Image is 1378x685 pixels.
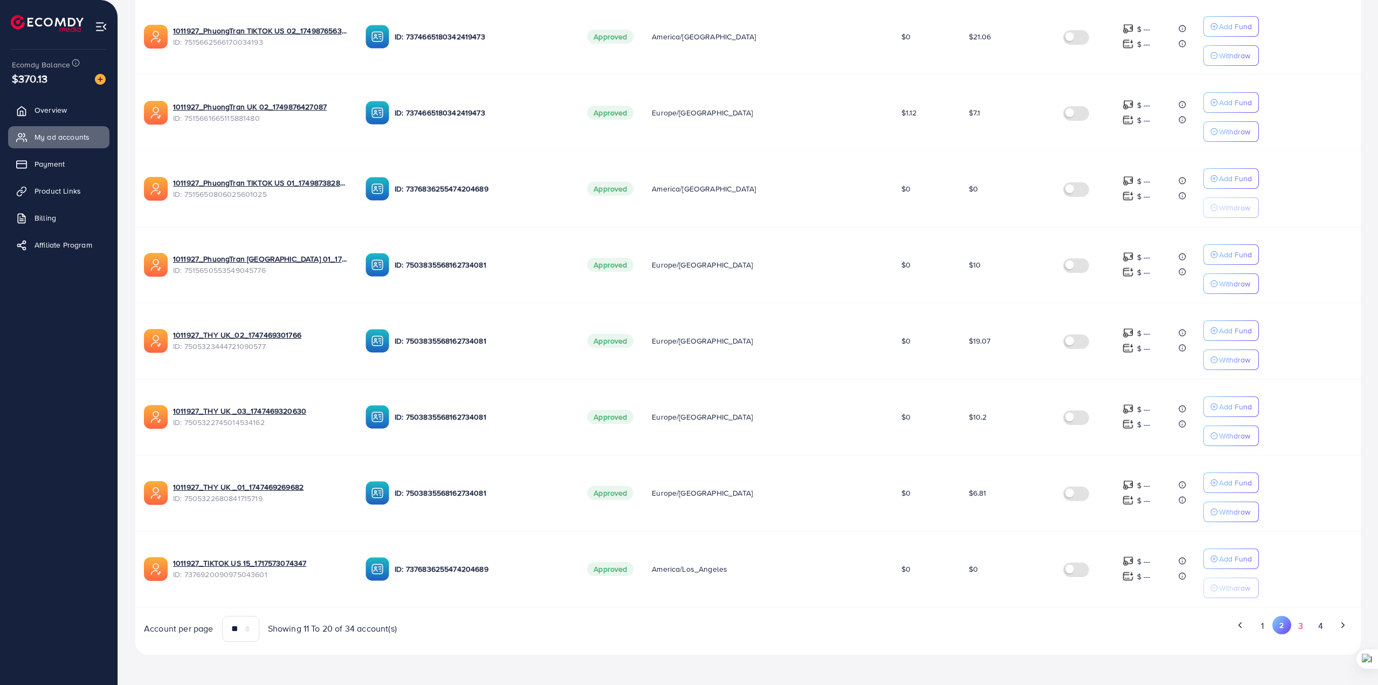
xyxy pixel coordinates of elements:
div: <span class='underline'>1011927_PhuongTran TIKTOK US 02_1749876563912</span></br>7515662566170034193 [173,25,348,47]
span: $0 [901,31,911,42]
span: $0 [901,259,911,270]
p: Withdraw [1219,49,1250,62]
div: <span class='underline'>1011927_PhuongTran UK 02_1749876427087</span></br>7515661665115881480 [173,101,348,124]
p: $ --- [1137,190,1150,203]
p: ID: 7374665180342419473 [395,106,570,119]
img: image [95,74,106,85]
iframe: Chat [1332,636,1370,677]
span: $0 [901,183,911,194]
button: Go to page 4 [1311,616,1330,636]
img: ic-ba-acc.ded83a64.svg [366,101,389,125]
p: ID: 7374665180342419473 [395,30,570,43]
p: $ --- [1137,479,1150,492]
p: $ --- [1137,266,1150,279]
button: Withdraw [1203,273,1259,294]
span: Approved [587,486,633,500]
img: ic-ba-acc.ded83a64.svg [366,481,389,505]
img: top-up amount [1122,99,1134,111]
button: Withdraw [1203,350,1259,370]
p: Add Fund [1219,400,1252,413]
span: ID: 7505322745014534162 [173,417,348,428]
a: 1011927_THY UK_02_1747469301766 [173,330,348,340]
p: Withdraw [1219,353,1250,366]
span: $0 [969,564,978,574]
a: 1011927_THY UK _03_1747469320630 [173,406,348,416]
p: Add Fund [1219,324,1252,337]
img: menu [95,20,107,33]
button: Withdraw [1203,502,1259,522]
p: $ --- [1137,403,1150,416]
button: Go to previous page [1231,616,1250,634]
p: Add Fund [1219,552,1252,565]
img: ic-ba-acc.ded83a64.svg [366,329,389,353]
img: top-up amount [1122,342,1134,354]
button: Withdraw [1203,426,1259,446]
img: top-up amount [1122,495,1134,506]
span: ID: 7505322680841715719 [173,493,348,504]
a: Overview [8,99,109,121]
span: Billing [35,213,56,223]
span: Approved [587,334,633,348]
span: Product Links [35,186,81,196]
button: Add Fund [1203,396,1259,417]
p: $ --- [1137,175,1150,188]
div: <span class='underline'>1011927_THY UK_02_1747469301766</span></br>7505323444721090577 [173,330,348,352]
p: $ --- [1137,342,1150,355]
a: My ad accounts [8,126,109,148]
img: logo [11,15,84,32]
p: Add Fund [1219,96,1252,109]
span: $370.13 [12,71,47,86]
button: Add Fund [1203,244,1259,265]
span: Ecomdy Balance [12,59,70,70]
span: Europe/[GEOGRAPHIC_DATA] [652,259,753,270]
p: $ --- [1137,114,1150,127]
span: Europe/[GEOGRAPHIC_DATA] [652,412,753,422]
img: top-up amount [1122,403,1134,415]
p: $ --- [1137,494,1150,507]
img: ic-ads-acc.e4c84228.svg [144,329,168,353]
button: Withdraw [1203,121,1259,142]
p: Withdraw [1219,125,1250,138]
img: ic-ads-acc.e4c84228.svg [144,253,168,277]
span: America/[GEOGRAPHIC_DATA] [652,183,756,194]
p: $ --- [1137,23,1150,36]
span: ID: 7505323444721090577 [173,341,348,352]
span: $0 [969,183,978,194]
span: America/[GEOGRAPHIC_DATA] [652,31,756,42]
img: ic-ba-acc.ded83a64.svg [366,557,389,581]
a: 1011927_THY UK _01_1747469269682 [173,482,348,492]
div: <span class='underline'>1011927_THY UK _01_1747469269682</span></br>7505322680841715719 [173,482,348,504]
button: Withdraw [1203,578,1259,598]
button: Add Fund [1203,320,1259,341]
span: ID: 7515650806025601025 [173,189,348,200]
img: ic-ads-acc.e4c84228.svg [144,481,168,505]
button: Add Fund [1203,168,1259,189]
img: top-up amount [1122,251,1134,263]
a: 1011927_PhuongTran [GEOGRAPHIC_DATA] 01_1749873767691 [173,254,348,264]
p: $ --- [1137,418,1150,431]
span: Europe/[GEOGRAPHIC_DATA] [652,107,753,118]
img: top-up amount [1122,327,1134,339]
img: ic-ads-acc.e4c84228.svg [144,405,168,429]
button: Go to page 2 [1272,616,1291,634]
p: $ --- [1137,38,1150,51]
button: Add Fund [1203,549,1259,569]
img: ic-ads-acc.e4c84228.svg [144,557,168,581]
p: $ --- [1137,251,1150,264]
p: Withdraw [1219,201,1250,214]
span: ID: 7515650553549045776 [173,265,348,276]
span: $7.1 [969,107,981,118]
p: $ --- [1137,327,1150,340]
span: My ad accounts [35,132,89,142]
span: America/Los_Angeles [652,564,727,574]
img: top-up amount [1122,23,1134,35]
div: <span class='underline'>1011927_TIKTOK US 15_1717573074347</span></br>7376920090975043601 [173,558,348,580]
span: Showing 11 To 20 of 34 account(s) [268,622,397,635]
span: ID: 7515662566170034193 [173,37,348,47]
img: ic-ads-acc.e4c84228.svg [144,177,168,201]
p: Withdraw [1219,505,1250,518]
img: ic-ads-acc.e4c84228.svg [144,101,168,125]
p: $ --- [1137,555,1150,568]
span: $19.07 [969,335,991,346]
p: Withdraw [1219,581,1250,594]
